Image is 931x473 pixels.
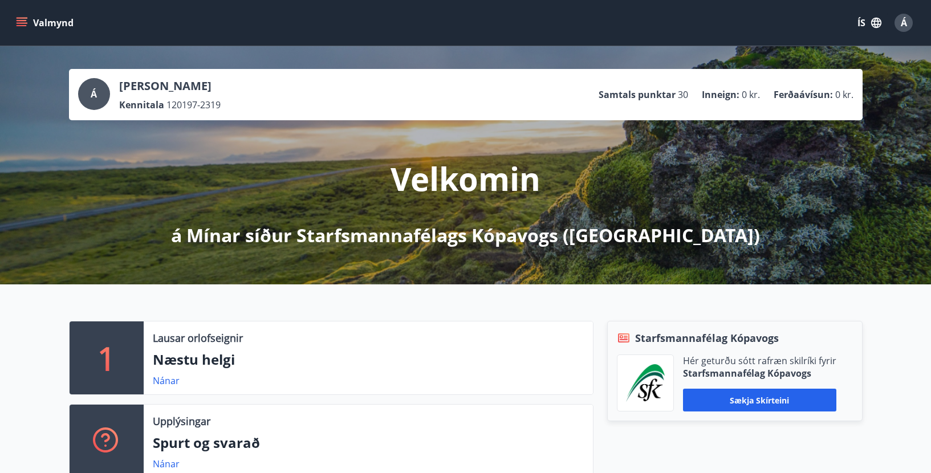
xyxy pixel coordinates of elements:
[635,331,779,345] span: Starfsmannafélag Kópavogs
[153,331,243,345] p: Lausar orlofseignir
[702,88,739,101] p: Inneign :
[171,223,760,248] p: á Mínar síður Starfsmannafélags Kópavogs ([GEOGRAPHIC_DATA])
[683,389,836,411] button: Sækja skírteini
[599,88,676,101] p: Samtals punktar
[153,458,180,470] a: Nánar
[153,433,584,452] p: Spurt og svarað
[683,367,836,380] p: Starfsmannafélag Kópavogs
[851,13,888,33] button: ÍS
[391,157,540,200] p: Velkomin
[14,13,78,33] button: menu
[153,374,180,387] a: Nánar
[678,88,688,101] span: 30
[626,364,665,402] img: x5MjQkxwhnYn6YREZUTEa9Q4KsBUeQdWGts9Dj4O.png
[91,88,97,100] span: Á
[774,88,833,101] p: Ferðaávísun :
[153,414,210,429] p: Upplýsingar
[683,354,836,367] p: Hér geturðu sótt rafræn skilríki fyrir
[890,9,917,36] button: Á
[119,99,164,111] p: Kennitala
[166,99,221,111] span: 120197-2319
[742,88,760,101] span: 0 kr.
[901,17,907,29] span: Á
[153,350,584,369] p: Næstu helgi
[97,336,116,380] p: 1
[835,88,853,101] span: 0 kr.
[119,78,221,94] p: [PERSON_NAME]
